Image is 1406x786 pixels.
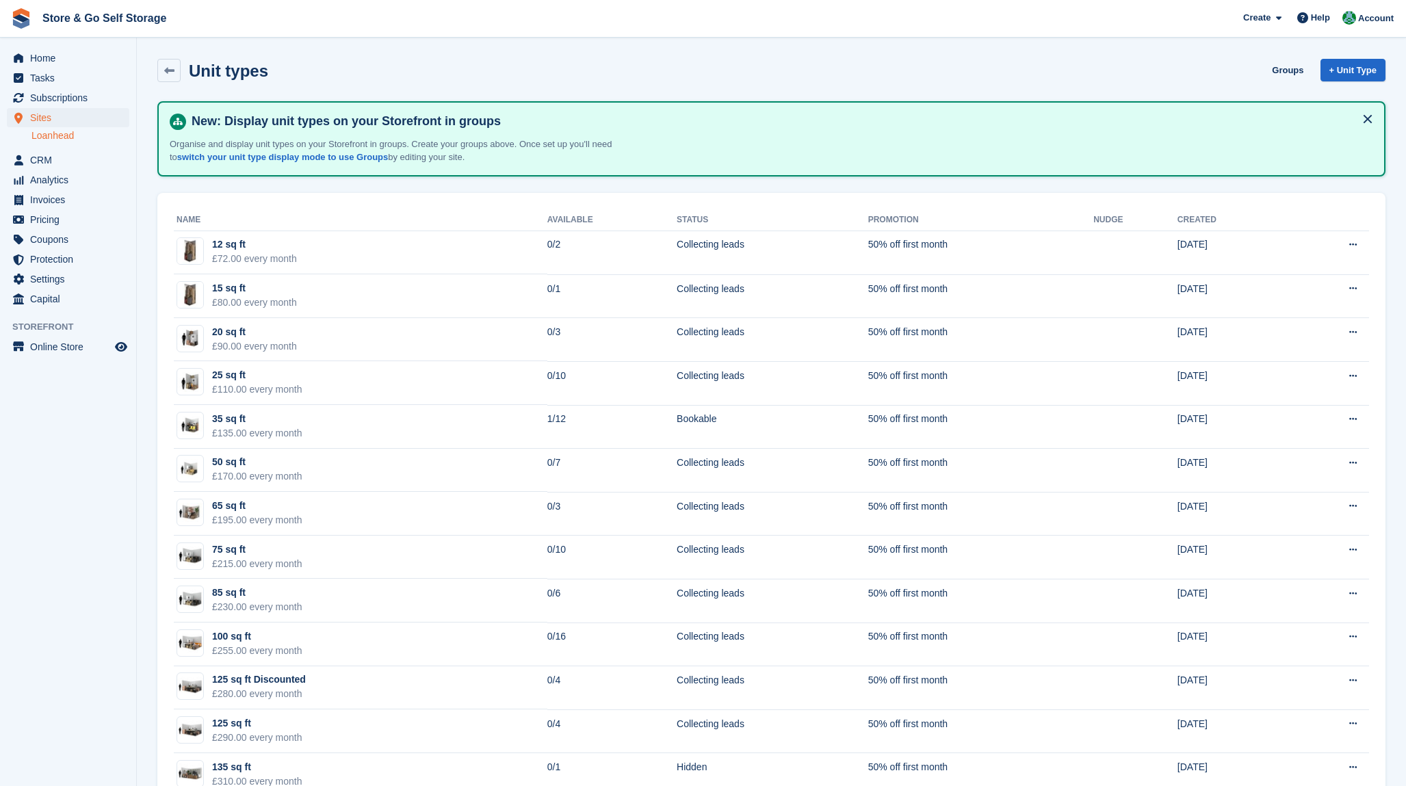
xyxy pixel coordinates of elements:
div: £280.00 every month [212,687,306,701]
div: £90.00 every month [212,339,297,354]
td: 50% off first month [868,709,1094,753]
td: Collecting leads [677,579,868,623]
td: 50% off first month [868,623,1094,666]
td: 0/2 [547,231,677,274]
td: [DATE] [1177,536,1288,579]
img: 25-sqft-unit.jpg [177,372,203,392]
span: Home [30,49,112,68]
div: 25 sq ft [212,368,302,382]
span: Analytics [30,170,112,189]
a: Loanhead [31,129,129,142]
td: 50% off first month [868,536,1094,579]
td: 0/4 [547,709,677,753]
a: menu [7,270,129,289]
img: 50.jpg [177,459,203,479]
div: 15 sq ft [212,281,297,296]
img: 125-sqft-unit.jpg [177,677,203,696]
td: Bookable [677,405,868,449]
td: Collecting leads [677,536,868,579]
div: £195.00 every month [212,513,302,527]
td: [DATE] [1177,492,1288,536]
td: 50% off first month [868,405,1094,449]
th: Name [174,209,547,231]
a: menu [7,49,129,68]
span: Coupons [30,230,112,249]
td: [DATE] [1177,709,1288,753]
td: 0/6 [547,579,677,623]
td: 1/12 [547,405,677,449]
img: Adeel Hussain [1342,11,1356,25]
div: 35 sq ft [212,412,302,426]
span: Capital [30,289,112,309]
img: 20-sqft-unit.jpg [177,328,203,348]
span: Create [1243,11,1271,25]
span: Online Store [30,337,112,356]
td: 50% off first month [868,666,1094,710]
h2: Unit types [189,62,268,80]
span: Tasks [30,68,112,88]
td: 50% off first month [868,361,1094,405]
span: Protection [30,250,112,269]
img: 75-sqft-unit%20(1).jpg [177,590,203,610]
td: Collecting leads [677,231,868,274]
td: Collecting leads [677,623,868,666]
div: 65 sq ft [212,499,302,513]
td: 0/1 [547,274,677,318]
td: 50% off first month [868,231,1094,274]
td: 0/3 [547,318,677,362]
img: 15%20sq%20ft.jpg [177,282,203,308]
td: [DATE] [1177,666,1288,710]
div: 20 sq ft [212,325,297,339]
td: [DATE] [1177,361,1288,405]
td: 0/16 [547,623,677,666]
span: Pricing [30,210,112,229]
img: 135-sqft-unit.jpg [177,763,203,783]
td: 0/10 [547,536,677,579]
a: + Unit Type [1320,59,1385,81]
td: [DATE] [1177,318,1288,362]
td: 0/10 [547,361,677,405]
td: Collecting leads [677,274,868,318]
div: 50 sq ft [212,455,302,469]
td: 0/7 [547,449,677,493]
div: £215.00 every month [212,557,302,571]
div: 125 sq ft Discounted [212,672,306,687]
img: 75-sqft-unit.jpg [177,546,203,566]
th: Available [547,209,677,231]
td: [DATE] [1177,623,1288,666]
td: 50% off first month [868,492,1094,536]
a: Preview store [113,339,129,355]
span: Help [1311,11,1330,25]
td: [DATE] [1177,449,1288,493]
span: Storefront [12,320,136,334]
a: menu [7,250,129,269]
a: menu [7,190,129,209]
a: menu [7,230,129,249]
span: Subscriptions [30,88,112,107]
a: menu [7,150,129,170]
div: 125 sq ft [212,716,302,731]
div: 85 sq ft [212,586,302,600]
div: £80.00 every month [212,296,297,310]
a: menu [7,170,129,189]
td: [DATE] [1177,231,1288,274]
img: 35-sqft-unit.jpg [177,416,203,436]
th: Created [1177,209,1288,231]
td: 0/3 [547,492,677,536]
div: £72.00 every month [212,252,297,266]
div: £255.00 every month [212,644,302,658]
a: menu [7,88,129,107]
td: Collecting leads [677,449,868,493]
a: menu [7,210,129,229]
div: £290.00 every month [212,731,302,745]
span: Sites [30,108,112,127]
img: 64-sqft-unit.jpg [177,503,203,523]
td: 50% off first month [868,449,1094,493]
th: Nudge [1093,209,1177,231]
td: 50% off first month [868,579,1094,623]
span: Settings [30,270,112,289]
a: menu [7,68,129,88]
td: [DATE] [1177,274,1288,318]
div: 12 sq ft [212,237,297,252]
td: Collecting leads [677,361,868,405]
